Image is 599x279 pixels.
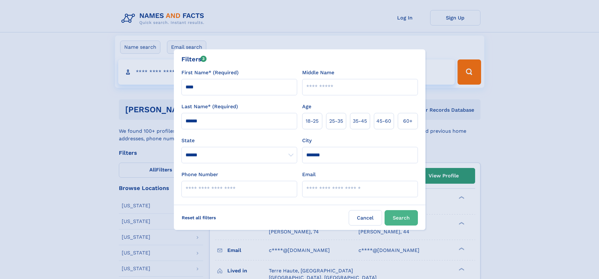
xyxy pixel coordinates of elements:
span: 25‑35 [329,117,343,125]
span: 18‑25 [306,117,319,125]
button: Search [385,210,418,226]
label: State [181,137,297,144]
div: Filters [181,54,207,64]
label: Middle Name [302,69,334,76]
label: Last Name* (Required) [181,103,238,110]
label: First Name* (Required) [181,69,239,76]
label: Reset all filters [178,210,220,225]
label: City [302,137,312,144]
label: Cancel [349,210,382,226]
span: 35‑45 [353,117,367,125]
label: Phone Number [181,171,218,178]
label: Email [302,171,316,178]
span: 60+ [403,117,413,125]
span: 45‑60 [376,117,391,125]
label: Age [302,103,311,110]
